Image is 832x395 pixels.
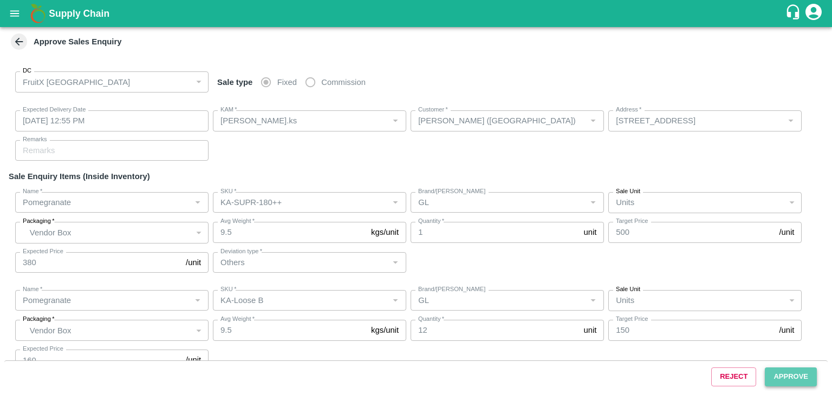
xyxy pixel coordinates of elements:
[804,2,823,25] div: account of current user
[18,195,187,209] input: Name
[616,217,648,226] label: Target Price
[371,226,399,238] p: kgs/unit
[418,285,485,294] label: Brand/[PERSON_NAME]
[418,187,485,196] label: Brand/[PERSON_NAME]
[418,217,444,226] label: Quantity
[616,187,640,196] label: Sale Unit
[30,227,191,239] p: Vendor Box
[2,1,27,26] button: open drawer
[23,217,55,226] label: Packaging
[216,293,385,307] input: SKU
[616,106,641,114] label: Address
[277,76,297,88] span: Fixed
[612,114,781,128] input: Address
[583,226,596,238] p: unit
[414,195,583,209] input: Create Brand/Marka
[15,140,209,161] input: Remarks
[411,320,579,340] input: 0.0
[779,324,794,336] p: /unit
[418,106,448,114] label: Customer
[213,78,257,87] span: Sale type
[216,114,385,128] input: KAM
[23,315,55,324] label: Packaging
[18,293,187,307] input: Name
[411,222,579,242] input: 0.0
[220,106,237,114] label: KAM
[616,315,648,324] label: Target Price
[220,315,255,324] label: Avg Weight
[23,187,42,196] label: Name
[213,222,367,242] input: 0.0
[186,354,201,366] p: /unit
[321,76,366,88] span: Commission
[213,320,367,340] input: 0.0
[220,247,262,256] label: Deviation type
[23,106,86,114] label: Expected Delivery Date
[616,285,640,294] label: Sale Unit
[23,76,130,88] p: FruitX [GEOGRAPHIC_DATA]
[49,6,785,21] a: Supply Chain
[216,195,385,209] input: SKU
[583,324,596,336] p: unit
[414,293,583,307] input: Create Brand/Marka
[414,114,583,128] input: Select KAM & enter 3 characters
[418,315,444,324] label: Quantity
[15,110,201,131] input: Choose date, selected date is Sep 17, 2025
[371,324,399,336] p: kgs/unit
[216,255,385,269] input: Deviation Type
[779,226,794,238] p: /unit
[23,247,63,256] label: Expected Price
[711,367,756,386] button: Reject
[30,325,191,337] p: Vendor Box
[23,285,42,294] label: Name
[49,8,109,19] b: Supply Chain
[27,3,49,24] img: logo
[765,367,817,386] button: Approve
[34,37,122,46] strong: Approve Sales Enquiry
[220,285,236,294] label: SKU
[220,187,236,196] label: SKU
[23,345,63,353] label: Expected Price
[616,294,634,306] p: Units
[785,4,804,23] div: customer-support
[220,217,255,226] label: Avg Weight
[9,172,150,181] strong: Sale Enquiry Items (Inside Inventory)
[186,256,201,268] p: /unit
[23,135,47,144] label: Remarks
[23,67,31,75] label: DC
[616,196,634,208] p: Units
